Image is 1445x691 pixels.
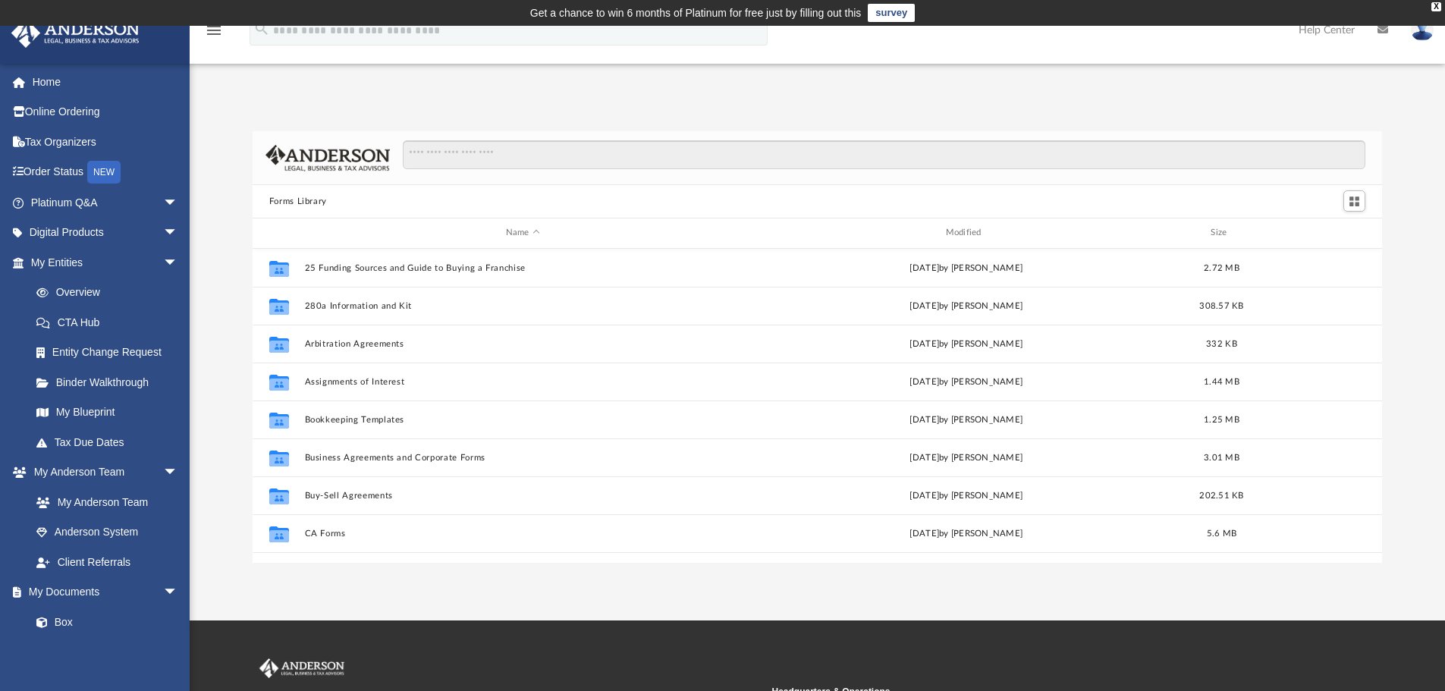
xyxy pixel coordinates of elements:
[253,20,270,37] i: search
[1191,226,1252,240] div: Size
[256,658,347,678] img: Anderson Advisors Platinum Portal
[269,195,327,209] button: Forms Library
[11,67,201,97] a: Home
[304,339,741,349] button: Arbitration Agreements
[1258,226,1365,240] div: id
[21,427,201,457] a: Tax Due Dates
[1206,339,1237,347] span: 332 KB
[1204,415,1239,423] span: 1.25 MB
[1204,377,1239,385] span: 1.44 MB
[205,21,223,39] i: menu
[304,529,741,539] button: CA Forms
[11,97,201,127] a: Online Ordering
[1204,263,1239,272] span: 2.72 MB
[748,488,1185,502] div: [DATE] by [PERSON_NAME]
[748,413,1185,426] div: [DATE] by [PERSON_NAME]
[21,338,201,368] a: Entity Change Request
[7,18,144,48] img: Anderson Advisors Platinum Portal
[1431,2,1441,11] div: close
[259,226,297,240] div: id
[163,187,193,218] span: arrow_drop_down
[304,453,741,463] button: Business Agreements and Corporate Forms
[21,607,186,637] a: Box
[21,517,193,548] a: Anderson System
[303,226,740,240] div: Name
[530,4,862,22] div: Get a chance to win 6 months of Platinum for free just by filling out this
[1199,491,1243,499] span: 202.51 KB
[163,577,193,608] span: arrow_drop_down
[1204,453,1239,461] span: 3.01 MB
[21,637,193,667] a: Meeting Minutes
[163,457,193,488] span: arrow_drop_down
[403,140,1365,169] input: Search files and folders
[21,367,201,397] a: Binder Walkthrough
[747,226,1184,240] div: Modified
[11,247,201,278] a: My Entitiesarrow_drop_down
[748,299,1185,313] div: [DATE] by [PERSON_NAME]
[748,451,1185,464] div: [DATE] by [PERSON_NAME]
[748,526,1185,540] div: [DATE] by [PERSON_NAME]
[304,301,741,311] button: 280a Information and Kit
[87,161,121,184] div: NEW
[21,397,193,428] a: My Blueprint
[21,547,193,577] a: Client Referrals
[748,375,1185,388] div: [DATE] by [PERSON_NAME]
[1411,19,1434,41] img: User Pic
[304,415,741,425] button: Bookkeeping Templates
[21,278,201,308] a: Overview
[11,187,201,218] a: Platinum Q&Aarrow_drop_down
[868,4,915,22] a: survey
[1199,301,1243,309] span: 308.57 KB
[304,377,741,387] button: Assignments of Interest
[21,487,186,517] a: My Anderson Team
[11,577,193,608] a: My Documentsarrow_drop_down
[1343,190,1366,212] button: Switch to Grid View
[748,337,1185,350] div: [DATE] by [PERSON_NAME]
[205,29,223,39] a: menu
[163,247,193,278] span: arrow_drop_down
[304,491,741,501] button: Buy-Sell Agreements
[304,263,741,273] button: 25 Funding Sources and Guide to Buying a Franchise
[253,249,1383,563] div: grid
[11,157,201,188] a: Order StatusNEW
[21,307,201,338] a: CTA Hub
[11,457,193,488] a: My Anderson Teamarrow_drop_down
[163,218,193,249] span: arrow_drop_down
[11,127,201,157] a: Tax Organizers
[748,261,1185,275] div: [DATE] by [PERSON_NAME]
[1206,529,1236,537] span: 5.6 MB
[11,218,201,248] a: Digital Productsarrow_drop_down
